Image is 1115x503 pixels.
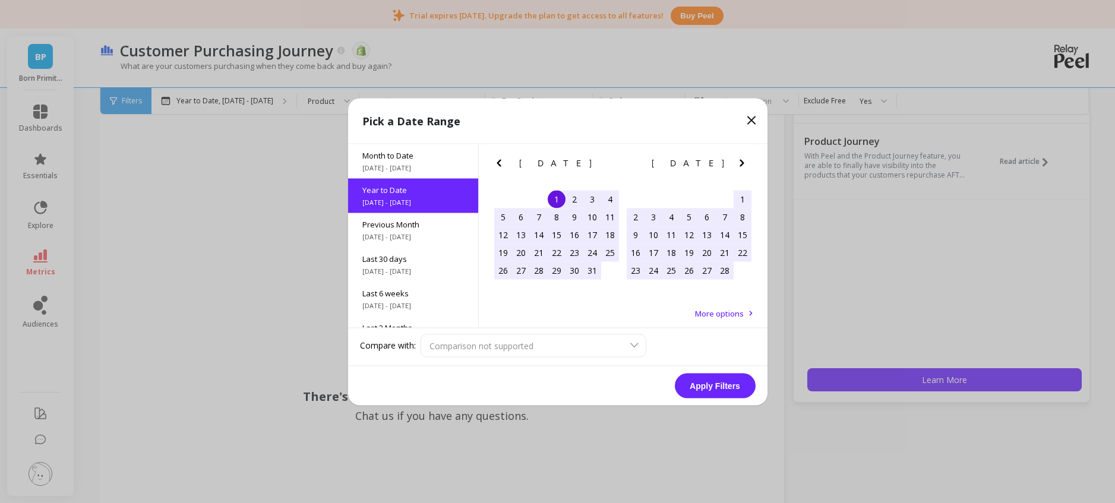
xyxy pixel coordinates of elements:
div: Choose Saturday, February 22nd, 2025 [734,243,751,261]
div: Choose Sunday, January 26th, 2025 [494,261,512,279]
div: Choose Monday, January 27th, 2025 [512,261,530,279]
span: [DATE] - [DATE] [362,232,464,241]
span: Month to Date [362,150,464,160]
span: More options [695,308,744,318]
div: Choose Monday, January 13th, 2025 [512,226,530,243]
div: Choose Sunday, January 19th, 2025 [494,243,512,261]
div: Choose Monday, January 20th, 2025 [512,243,530,261]
span: [DATE] [652,158,726,167]
div: Choose Sunday, February 9th, 2025 [627,226,645,243]
div: Choose Wednesday, February 26th, 2025 [680,261,698,279]
div: Choose Thursday, January 16th, 2025 [566,226,583,243]
span: Year to Date [362,184,464,195]
div: Choose Friday, January 10th, 2025 [583,208,601,226]
div: Choose Monday, February 10th, 2025 [645,226,662,243]
div: Choose Tuesday, February 11th, 2025 [662,226,680,243]
button: Next Month [602,156,621,175]
div: Choose Sunday, January 12th, 2025 [494,226,512,243]
div: Choose Thursday, January 30th, 2025 [566,261,583,279]
div: Choose Friday, February 21st, 2025 [716,243,734,261]
span: [DATE] - [DATE] [362,266,464,276]
div: Choose Wednesday, January 29th, 2025 [548,261,566,279]
div: Choose Friday, January 31st, 2025 [583,261,601,279]
div: Choose Friday, January 3rd, 2025 [583,190,601,208]
div: Choose Saturday, February 15th, 2025 [734,226,751,243]
div: Choose Thursday, January 23rd, 2025 [566,243,583,261]
div: Choose Friday, February 7th, 2025 [716,208,734,226]
div: Choose Sunday, February 16th, 2025 [627,243,645,261]
div: Choose Friday, January 24th, 2025 [583,243,601,261]
div: month 2025-02 [627,190,751,279]
div: Choose Saturday, January 18th, 2025 [601,226,619,243]
div: Choose Monday, February 3rd, 2025 [645,208,662,226]
div: Choose Saturday, January 11th, 2025 [601,208,619,226]
span: Last 3 Months [362,322,464,333]
div: Choose Tuesday, February 18th, 2025 [662,243,680,261]
span: Last 6 weeks [362,287,464,298]
div: Choose Tuesday, January 7th, 2025 [530,208,548,226]
div: Choose Friday, February 14th, 2025 [716,226,734,243]
div: Choose Wednesday, February 5th, 2025 [680,208,698,226]
div: Choose Thursday, February 6th, 2025 [698,208,716,226]
div: Choose Tuesday, January 21st, 2025 [530,243,548,261]
button: Apply Filters [675,373,756,398]
div: Choose Tuesday, February 4th, 2025 [662,208,680,226]
button: Next Month [735,156,754,175]
div: Choose Monday, February 17th, 2025 [645,243,662,261]
span: [DATE] - [DATE] [362,300,464,310]
span: [DATE] - [DATE] [362,163,464,172]
div: month 2025-01 [494,190,619,279]
div: Choose Friday, February 28th, 2025 [716,261,734,279]
div: Choose Saturday, January 25th, 2025 [601,243,619,261]
div: Choose Sunday, February 2nd, 2025 [627,208,645,226]
div: Choose Wednesday, January 8th, 2025 [548,208,566,226]
div: Choose Wednesday, January 22nd, 2025 [548,243,566,261]
div: Choose Wednesday, February 12th, 2025 [680,226,698,243]
span: [DATE] [519,158,593,167]
div: Choose Saturday, January 4th, 2025 [601,190,619,208]
div: Choose Sunday, January 5th, 2025 [494,208,512,226]
div: Choose Thursday, February 27th, 2025 [698,261,716,279]
div: Choose Thursday, January 2nd, 2025 [566,190,583,208]
div: Choose Saturday, February 8th, 2025 [734,208,751,226]
div: Choose Monday, February 24th, 2025 [645,261,662,279]
div: Choose Wednesday, February 19th, 2025 [680,243,698,261]
div: Choose Monday, January 6th, 2025 [512,208,530,226]
div: Choose Friday, January 17th, 2025 [583,226,601,243]
div: Choose Tuesday, January 28th, 2025 [530,261,548,279]
p: Pick a Date Range [362,112,460,129]
button: Previous Month [492,156,511,175]
div: Choose Thursday, February 13th, 2025 [698,226,716,243]
span: [DATE] - [DATE] [362,197,464,207]
div: Choose Tuesday, February 25th, 2025 [662,261,680,279]
span: Last 30 days [362,253,464,264]
div: Choose Wednesday, January 1st, 2025 [548,190,566,208]
div: Choose Tuesday, January 14th, 2025 [530,226,548,243]
div: Choose Thursday, January 9th, 2025 [566,208,583,226]
span: Previous Month [362,219,464,229]
div: Choose Wednesday, January 15th, 2025 [548,226,566,243]
label: Compare with: [360,340,416,352]
div: Choose Sunday, February 23rd, 2025 [627,261,645,279]
div: Choose Thursday, February 20th, 2025 [698,243,716,261]
div: Choose Saturday, February 1st, 2025 [734,190,751,208]
button: Previous Month [624,156,643,175]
